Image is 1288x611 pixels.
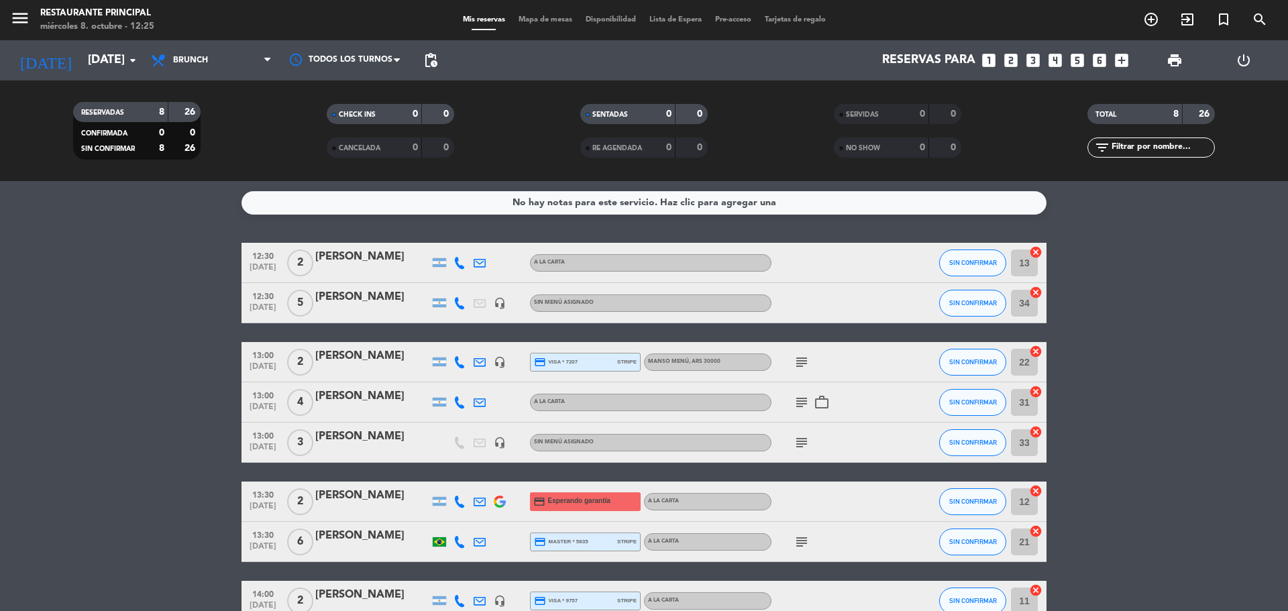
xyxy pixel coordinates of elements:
strong: 26 [184,144,198,153]
strong: 0 [697,143,705,152]
span: NO SHOW [846,145,880,152]
span: A LA CARTA [648,498,679,504]
span: A LA CARTA [648,539,679,544]
span: SIN CONFIRMAR [949,259,997,266]
span: A LA CARTA [534,399,565,404]
span: Sin menú asignado [534,439,594,445]
strong: 8 [1173,109,1179,119]
span: master * 5835 [534,536,588,548]
span: SIN CONFIRMAR [949,538,997,545]
i: subject [794,394,810,410]
strong: 0 [159,128,164,137]
span: [DATE] [246,402,280,418]
span: 4 [287,389,313,416]
span: CHECK INS [339,111,376,118]
strong: 26 [184,107,198,117]
i: cancel [1029,584,1042,597]
span: 6 [287,529,313,555]
span: MANSO MENÚ [648,359,720,364]
span: Mapa de mesas [512,16,579,23]
span: SIN CONFIRMAR [949,597,997,604]
span: 2 [287,488,313,515]
span: visa * 7207 [534,356,578,368]
span: , ARS 30000 [689,359,720,364]
span: SIN CONFIRMAR [949,358,997,366]
span: SIN CONFIRMAR [81,146,135,152]
span: Mis reservas [456,16,512,23]
button: SIN CONFIRMAR [939,249,1006,276]
span: 14:00 [246,586,280,601]
strong: 26 [1199,109,1212,119]
button: SIN CONFIRMAR [939,389,1006,416]
div: miércoles 8. octubre - 12:25 [40,20,154,34]
i: add_box [1113,52,1130,69]
span: 12:30 [246,247,280,263]
i: cancel [1029,286,1042,299]
span: 5 [287,290,313,317]
span: visa * 9757 [534,595,578,607]
i: headset_mic [494,437,506,449]
span: stripe [617,537,637,546]
i: search [1252,11,1268,27]
span: Lista de Espera [643,16,708,23]
input: Filtrar por nombre... [1110,140,1214,155]
i: [DATE] [10,46,81,75]
i: looks_two [1002,52,1020,69]
i: cancel [1029,484,1042,498]
button: SIN CONFIRMAR [939,290,1006,317]
i: credit_card [533,496,545,508]
span: SIN CONFIRMAR [949,498,997,505]
button: SIN CONFIRMAR [939,349,1006,376]
span: TOTAL [1095,111,1116,118]
span: [DATE] [246,443,280,458]
span: SENTADAS [592,111,628,118]
i: cancel [1029,385,1042,398]
button: SIN CONFIRMAR [939,488,1006,515]
span: SIN CONFIRMAR [949,299,997,307]
i: power_settings_new [1236,52,1252,68]
i: work_outline [814,394,830,410]
span: Esperando garantía [548,496,610,506]
span: Reservas para [882,54,975,67]
i: subject [794,354,810,370]
i: looks_6 [1091,52,1108,69]
i: headset_mic [494,595,506,607]
span: 13:00 [246,347,280,362]
i: looks_4 [1046,52,1064,69]
span: A LA CARTA [648,598,679,603]
i: cancel [1029,524,1042,538]
div: [PERSON_NAME] [315,248,429,266]
span: [DATE] [246,362,280,378]
span: RE AGENDADA [592,145,642,152]
div: [PERSON_NAME] [315,487,429,504]
div: [PERSON_NAME] [315,288,429,306]
span: 3 [287,429,313,456]
i: headset_mic [494,297,506,309]
strong: 0 [443,143,451,152]
span: 13:00 [246,427,280,443]
i: cancel [1029,425,1042,439]
span: pending_actions [423,52,439,68]
strong: 0 [920,143,925,152]
strong: 0 [413,109,418,119]
span: 13:30 [246,486,280,502]
i: credit_card [534,595,546,607]
span: 12:30 [246,288,280,303]
i: cancel [1029,345,1042,358]
i: cancel [1029,245,1042,259]
i: looks_3 [1024,52,1042,69]
span: SIN CONFIRMAR [949,439,997,446]
span: 2 [287,249,313,276]
span: Disponibilidad [579,16,643,23]
i: add_circle_outline [1143,11,1159,27]
strong: 0 [666,109,672,119]
div: [PERSON_NAME] [315,428,429,445]
strong: 0 [443,109,451,119]
i: credit_card [534,536,546,548]
span: 2 [287,349,313,376]
button: SIN CONFIRMAR [939,429,1006,456]
strong: 0 [190,128,198,137]
strong: 0 [920,109,925,119]
span: A LA CARTA [534,260,565,265]
i: looks_one [980,52,998,69]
